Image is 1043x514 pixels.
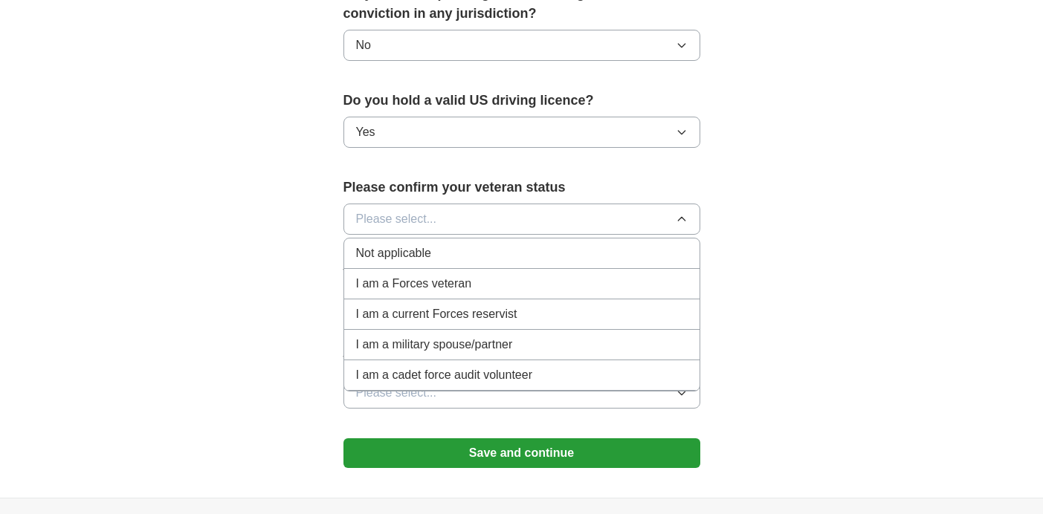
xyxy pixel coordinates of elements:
button: Yes [343,117,700,148]
span: I am a Forces veteran [356,275,472,293]
button: Please select... [343,377,700,409]
span: I am a military spouse/partner [356,336,513,354]
button: Save and continue [343,438,700,468]
label: Do you hold a valid US driving licence? [343,91,700,111]
span: No [356,36,371,54]
span: Yes [356,123,375,141]
span: Not applicable [356,244,431,262]
span: Please select... [356,384,437,402]
span: I am a cadet force audit volunteer [356,366,532,384]
button: Please select... [343,204,700,235]
span: I am a current Forces reservist [356,305,517,323]
span: Please select... [356,210,437,228]
button: No [343,30,700,61]
label: Please confirm your veteran status [343,178,700,198]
